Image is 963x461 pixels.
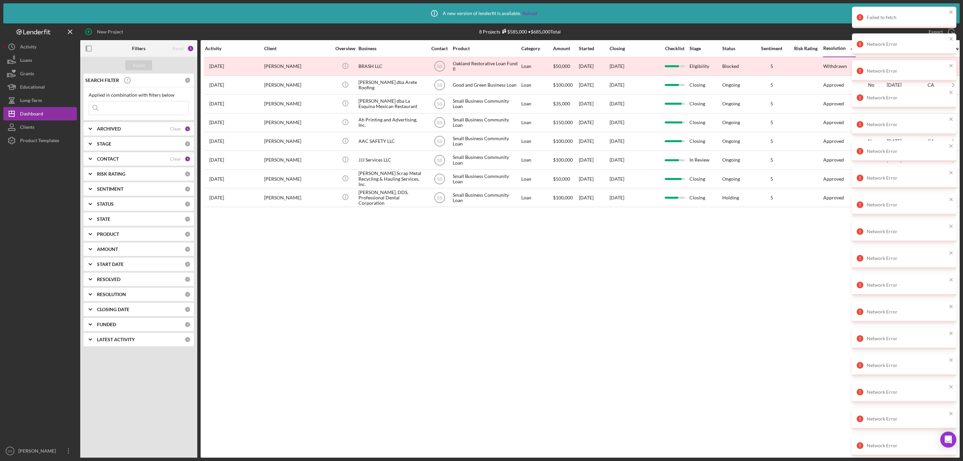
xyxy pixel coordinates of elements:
a: Reload [523,11,537,16]
button: close [949,197,954,203]
div: Small Business Community Loan [453,132,520,150]
button: close [949,304,954,310]
div: Loans [20,54,32,69]
div: 0 [185,171,191,177]
div: 0 [185,276,191,282]
div: Eligibility [689,58,722,75]
div: 5 [755,157,788,163]
div: Grants [20,67,34,82]
div: Ongoing [722,139,740,144]
div: Stage [689,46,722,51]
button: close [949,384,954,390]
div: Business [358,46,425,51]
div: Ongoing [722,176,740,182]
div: Loan [521,95,552,113]
div: $150,000 [553,114,578,131]
time: 2025-09-05 19:20 [209,157,224,163]
div: Small Business Community Loan [453,170,520,188]
button: close [949,63,954,69]
b: RISK RATING [97,171,125,177]
a: Long-Term [3,94,77,107]
b: RESOLUTION [97,292,126,297]
a: Activity [3,40,77,54]
div: Network Error [867,202,947,207]
button: close [949,143,954,150]
time: 2025-08-19 15:55 [209,139,224,144]
div: 0 [185,321,191,328]
div: Approved [823,120,844,125]
div: Approved [823,82,844,88]
div: Closing [689,170,722,188]
div: Closing [610,46,660,51]
div: 2 [187,45,194,52]
b: LATEST ACTIVITY [97,337,135,342]
div: 0 [185,261,191,267]
div: Dashboard [20,107,43,122]
div: [PERSON_NAME] [264,114,331,131]
div: 0 [185,306,191,312]
text: SS [437,139,442,144]
div: Network Error [867,416,947,422]
div: Network Error [867,443,947,448]
div: In Review [689,151,722,169]
button: Dashboard [3,107,77,120]
time: 2025-09-05 17:48 [209,195,224,200]
div: Network Error [867,389,947,395]
div: Network Error [867,282,947,288]
time: [DATE] [610,82,624,88]
div: Good and Green Business Loan [453,76,520,94]
div: 1 [185,126,191,132]
a: Loans [3,54,77,67]
div: Loan [521,132,552,150]
div: Network Error [867,363,947,368]
time: [DATE] [610,195,624,200]
button: Educational [3,80,77,94]
div: 5 [755,101,788,106]
div: Activity [20,40,36,55]
button: close [949,331,954,337]
button: Grants [3,67,77,80]
b: STAGE [97,141,111,147]
div: Overview [333,46,358,51]
div: [PERSON_NAME] [264,170,331,188]
text: SS [437,177,442,181]
text: SS [437,158,442,163]
b: SENTIMENT [97,186,123,192]
button: close [949,116,954,123]
b: SEARCH FILTER [85,78,119,83]
div: [DATE] [579,151,609,169]
div: Approved [823,176,844,182]
div: Network Error [867,256,947,261]
button: close [949,411,954,417]
div: 5 [755,176,788,182]
text: SS [437,195,442,200]
div: Contact [427,46,452,51]
div: Reset [173,46,184,51]
div: BRASH LLC [358,58,425,75]
b: ARCHIVED [97,126,121,131]
div: 5 [755,82,788,88]
div: Category [521,46,552,51]
b: Filters [132,46,145,51]
div: [PERSON_NAME] [264,58,331,75]
div: [PERSON_NAME] [264,189,331,206]
div: Checklist [660,46,689,51]
div: Loan [521,114,552,131]
div: Applied in combination with filters below [89,92,189,98]
div: Closing [689,95,722,113]
text: SS [437,64,442,69]
div: Approved [823,157,844,163]
time: 2025-08-12 22:26 [209,82,224,88]
div: $100,000 [553,189,578,206]
div: [PERSON_NAME] [264,95,331,113]
div: Closing [689,76,722,94]
div: Loan [521,58,552,75]
b: RESOLVED [97,277,120,282]
div: Blocked [722,64,739,69]
div: Approved [823,101,844,106]
div: Network Error [867,309,947,314]
a: Clients [3,120,77,134]
time: [DATE] [610,119,624,125]
div: [PERSON_NAME] dba Arete Roofing [358,76,425,94]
